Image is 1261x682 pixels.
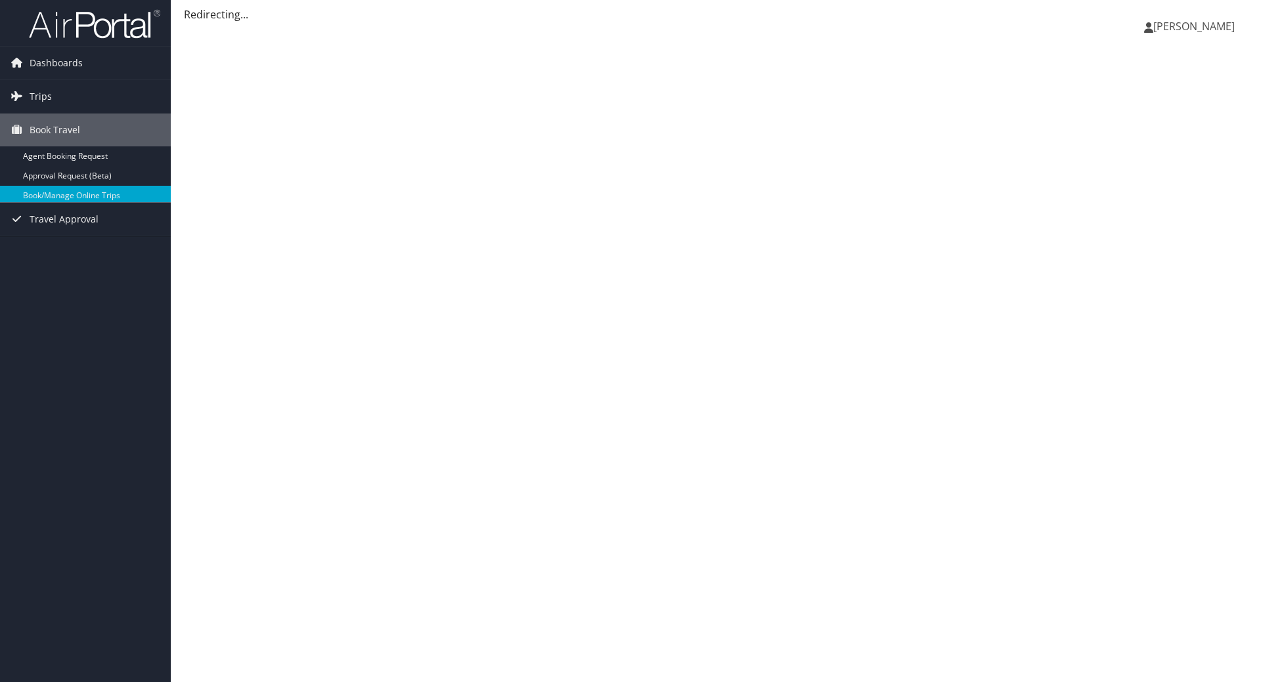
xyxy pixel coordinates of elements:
[184,7,1248,22] div: Redirecting...
[30,114,80,146] span: Book Travel
[30,80,52,113] span: Trips
[1153,19,1235,33] span: [PERSON_NAME]
[1144,7,1248,46] a: [PERSON_NAME]
[30,203,99,236] span: Travel Approval
[30,47,83,79] span: Dashboards
[29,9,160,39] img: airportal-logo.png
